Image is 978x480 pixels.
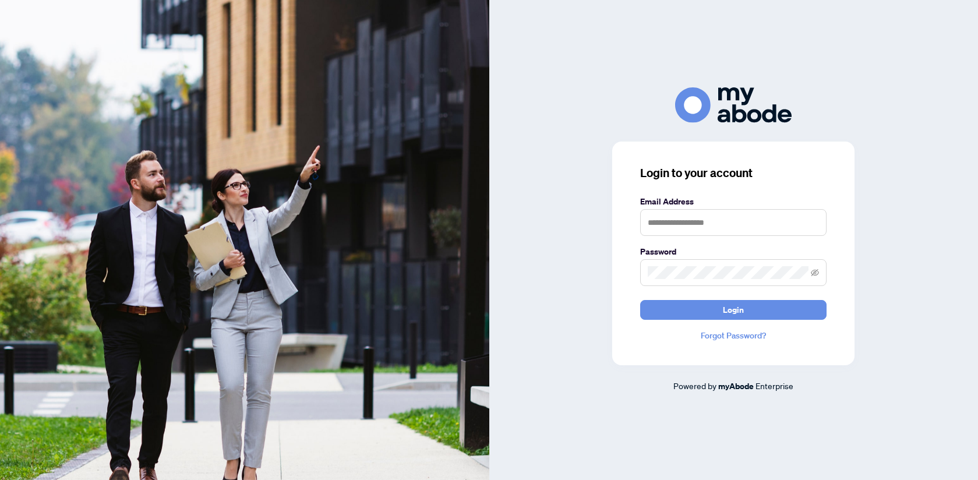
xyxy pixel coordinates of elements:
span: eye-invisible [811,269,819,277]
span: Enterprise [755,380,793,391]
span: Login [723,301,744,319]
button: Login [640,300,827,320]
label: Password [640,245,827,258]
h3: Login to your account [640,165,827,181]
span: Powered by [673,380,716,391]
label: Email Address [640,195,827,208]
a: Forgot Password? [640,329,827,342]
a: myAbode [718,380,754,393]
img: ma-logo [675,87,792,123]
